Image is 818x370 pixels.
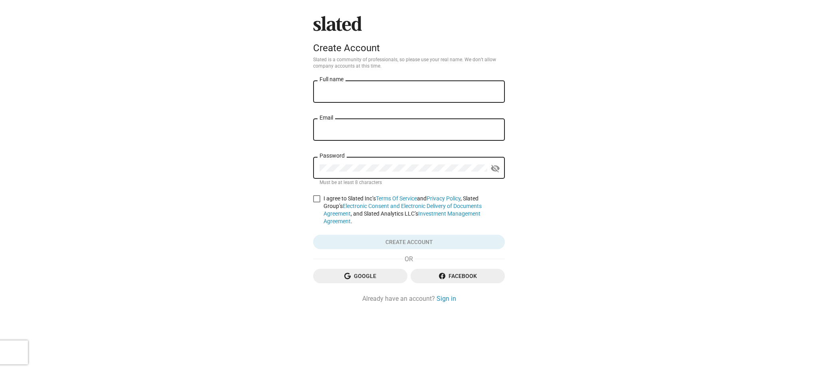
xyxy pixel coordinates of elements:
[313,16,505,57] sl-branding: Create Account
[320,180,382,186] mat-hint: Must be at least 8 characters
[427,195,461,202] a: Privacy Policy
[320,269,401,283] span: Google
[376,195,417,202] a: Terms Of Service
[490,162,500,175] mat-icon: visibility_off
[411,269,505,283] button: Facebook
[313,294,505,303] div: Already have an account?
[417,269,498,283] span: Facebook
[487,160,503,176] button: Show password
[313,269,407,283] button: Google
[313,57,505,70] p: Slated is a community of professionals, so please use your real name. We don’t allow company acco...
[313,42,505,54] div: Create Account
[437,294,456,303] a: Sign in
[324,195,505,225] span: I agree to Slated Inc’s and , Slated Group’s , and Slated Analytics LLC’s .
[324,203,482,217] a: Electronic Consent and Electronic Delivery of Documents Agreement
